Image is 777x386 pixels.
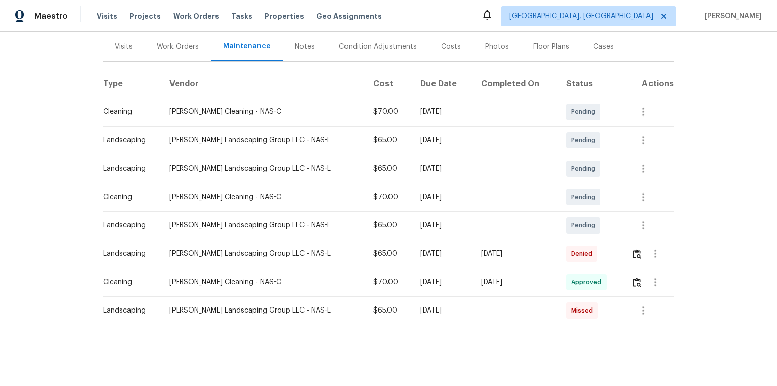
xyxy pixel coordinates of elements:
[103,135,153,145] div: Landscaping
[701,11,762,21] span: [PERSON_NAME]
[173,11,219,21] span: Work Orders
[473,69,558,98] th: Completed On
[631,270,643,294] button: Review Icon
[169,107,357,117] div: [PERSON_NAME] Cleaning - NAS-C
[295,42,315,52] div: Notes
[571,277,606,287] span: Approved
[571,135,599,145] span: Pending
[365,69,412,98] th: Cost
[169,277,357,287] div: [PERSON_NAME] Cleaning - NAS-C
[481,277,550,287] div: [DATE]
[373,164,404,174] div: $65.00
[373,220,404,230] div: $65.00
[169,135,357,145] div: [PERSON_NAME] Landscaping Group LLC - NAS-L
[420,107,464,117] div: [DATE]
[373,249,404,259] div: $65.00
[420,249,464,259] div: [DATE]
[631,242,643,266] button: Review Icon
[265,11,304,21] span: Properties
[103,305,153,316] div: Landscaping
[420,277,464,287] div: [DATE]
[103,220,153,230] div: Landscaping
[103,69,161,98] th: Type
[103,164,153,174] div: Landscaping
[157,42,199,52] div: Work Orders
[420,220,464,230] div: [DATE]
[169,164,357,174] div: [PERSON_NAME] Landscaping Group LLC - NAS-L
[633,249,641,259] img: Review Icon
[420,305,464,316] div: [DATE]
[623,69,674,98] th: Actions
[169,192,357,202] div: [PERSON_NAME] Cleaning - NAS-C
[441,42,461,52] div: Costs
[103,192,153,202] div: Cleaning
[558,69,623,98] th: Status
[373,305,404,316] div: $65.00
[633,278,641,287] img: Review Icon
[373,135,404,145] div: $65.00
[169,249,357,259] div: [PERSON_NAME] Landscaping Group LLC - NAS-L
[373,277,404,287] div: $70.00
[420,135,464,145] div: [DATE]
[97,11,117,21] span: Visits
[420,164,464,174] div: [DATE]
[161,69,365,98] th: Vendor
[571,249,596,259] span: Denied
[485,42,509,52] div: Photos
[169,305,357,316] div: [PERSON_NAME] Landscaping Group LLC - NAS-L
[169,220,357,230] div: [PERSON_NAME] Landscaping Group LLC - NAS-L
[316,11,382,21] span: Geo Assignments
[571,164,599,174] span: Pending
[571,107,599,117] span: Pending
[103,277,153,287] div: Cleaning
[571,220,599,230] span: Pending
[223,41,271,51] div: Maintenance
[129,11,161,21] span: Projects
[103,107,153,117] div: Cleaning
[339,42,417,52] div: Condition Adjustments
[231,13,252,20] span: Tasks
[373,192,404,202] div: $70.00
[373,107,404,117] div: $70.00
[571,305,597,316] span: Missed
[593,42,614,52] div: Cases
[481,249,550,259] div: [DATE]
[115,42,133,52] div: Visits
[103,249,153,259] div: Landscaping
[571,192,599,202] span: Pending
[34,11,68,21] span: Maestro
[509,11,653,21] span: [GEOGRAPHIC_DATA], [GEOGRAPHIC_DATA]
[533,42,569,52] div: Floor Plans
[412,69,472,98] th: Due Date
[420,192,464,202] div: [DATE]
